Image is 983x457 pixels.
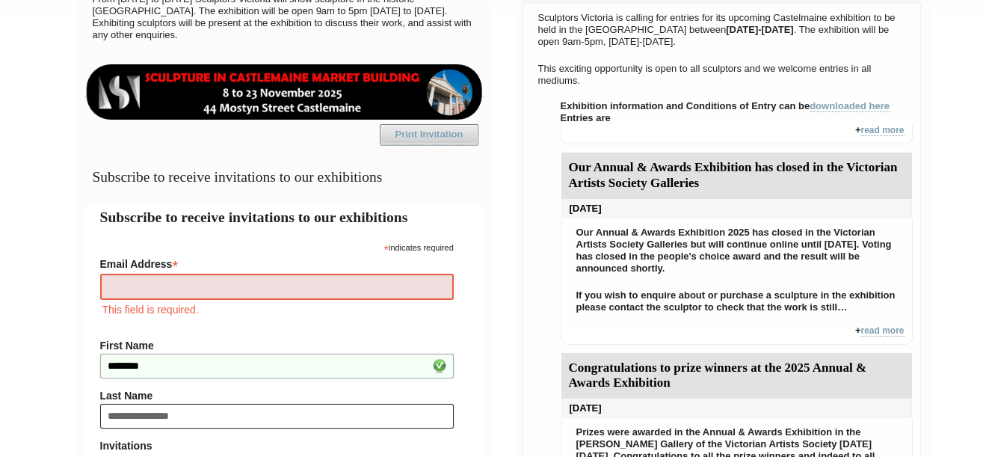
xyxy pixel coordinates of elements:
[860,325,904,337] a: read more
[569,286,905,317] p: If you wish to enquire about or purchase a sculpture in the exhibition please contact the sculpto...
[569,223,905,278] p: Our Annual & Awards Exhibition 2025 has closed in the Victorian Artists Society Galleries but wil...
[561,399,912,418] div: [DATE]
[531,59,913,91] p: This exciting opportunity is open to all sculptors and we welcome entries in all mediums.
[860,125,904,136] a: read more
[561,153,912,199] div: Our Annual & Awards Exhibition has closed in the Victorian Artists Society Galleries
[100,340,454,352] label: First Name
[561,353,912,399] div: Congratulations to prize winners at the 2025 Annual & Awards Exhibition
[100,239,454,254] div: indicates required
[85,64,484,120] img: castlemaine-ldrbd25v2.png
[100,390,454,402] label: Last Name
[726,24,794,35] strong: [DATE]-[DATE]
[100,206,469,228] h2: Subscribe to receive invitations to our exhibitions
[561,124,913,144] div: +
[100,254,454,272] label: Email Address
[85,162,484,191] h3: Subscribe to receive invitations to our exhibitions
[531,8,913,52] p: Sculptors Victoria is calling for entries for its upcoming Castelmaine exhibition to be held in t...
[561,199,912,218] div: [DATE]
[561,100,890,112] strong: Exhibition information and Conditions of Entry can be
[100,301,454,318] div: This field is required.
[100,440,454,452] strong: Invitations
[380,124,478,145] a: Print Invitation
[810,100,890,112] a: downloaded here
[561,325,913,345] div: +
